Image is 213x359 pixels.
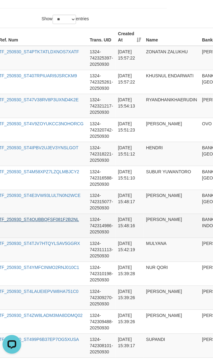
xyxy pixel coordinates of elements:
[87,142,116,166] td: 1324-742318221-20250930
[87,262,116,286] td: 1324-742310198-20250930
[116,166,144,190] td: [DATE] 15:51:10
[116,94,144,118] td: [DATE] 15:54:13
[144,118,200,142] td: [PERSON_NAME]
[116,262,144,286] td: [DATE] 15:39:28
[87,214,116,238] td: 1324-742314986-20250930
[87,94,116,118] td: 1324-742321217-20250930
[87,118,116,142] td: 1324-742320742-20250930
[144,28,200,46] th: Name
[144,166,200,190] td: SUBUR YUWANTORO
[144,334,200,358] td: SUPANDI
[41,15,89,24] label: Show entries
[116,142,144,166] td: [DATE] 15:51:12
[116,214,144,238] td: [DATE] 15:48:16
[87,70,116,94] td: 1324-742325261-20250930
[144,70,200,94] td: KHUSNUL ENDARWATI
[144,310,200,334] td: [PERSON_NAME]
[144,238,200,262] td: MULYANA
[116,46,144,70] td: [DATE] 15:57:22
[116,118,144,142] td: [DATE] 15:51:23
[87,166,116,190] td: 1324-742316588-20250930
[116,70,144,94] td: [DATE] 15:57:22
[116,238,144,262] td: [DATE] 15:42:19
[87,190,116,214] td: 1324-742315077-20250930
[2,2,21,21] button: Open LiveChat chat widget
[144,286,200,310] td: [PERSON_NAME]
[144,46,200,70] td: ZONATAN ZALUKHU
[53,15,76,24] select: Showentries
[144,214,200,238] td: [PERSON_NAME]
[144,94,200,118] td: RYANDHANIKHAERUDIN
[144,262,200,286] td: NUR QORI
[116,310,144,334] td: [DATE] 15:39:26
[87,286,116,310] td: 1324-742309270-20250930
[87,46,116,70] td: 1324-742325397-20250930
[144,142,200,166] td: HENDRI
[144,190,200,214] td: [PERSON_NAME]
[87,310,116,334] td: 1324-742309488-20250930
[87,28,116,46] th: Trans. UID
[116,286,144,310] td: [DATE] 15:39:26
[87,334,116,358] td: 1324-742308101-20250930
[87,238,116,262] td: 1324-742311113-20250930
[116,190,144,214] td: [DATE] 15:48:17
[116,334,144,358] td: [DATE] 15:39:17
[116,28,144,46] th: Created At: activate to sort column ascending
